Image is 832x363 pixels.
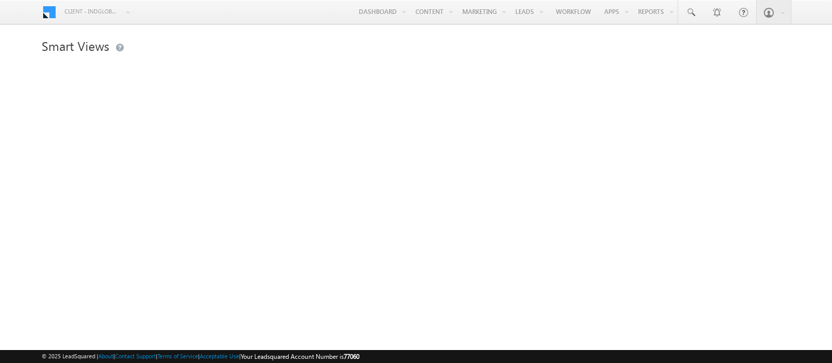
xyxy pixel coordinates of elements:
a: Terms of Service [158,353,198,359]
a: Contact Support [115,353,156,359]
a: Acceptable Use [200,353,239,359]
span: Client - indglobal1 (77060) [64,6,119,17]
span: Your Leadsquared Account Number is [241,353,359,360]
span: 77060 [344,353,359,360]
a: About [98,353,113,359]
span: Smart Views [42,37,109,54]
span: © 2025 LeadSquared | | | | | [42,352,359,361]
